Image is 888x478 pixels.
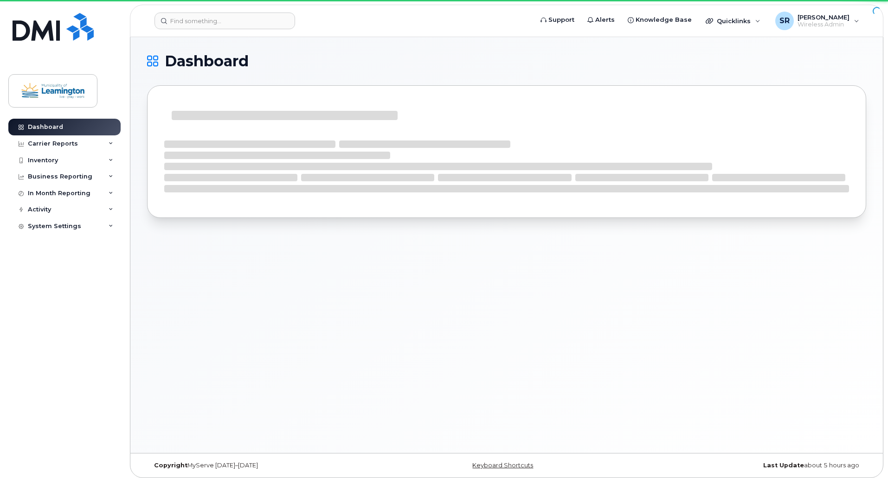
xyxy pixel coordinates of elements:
[472,462,533,469] a: Keyboard Shortcuts
[165,54,249,68] span: Dashboard
[626,462,866,469] div: about 5 hours ago
[154,462,187,469] strong: Copyright
[763,462,804,469] strong: Last Update
[147,462,387,469] div: MyServe [DATE]–[DATE]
